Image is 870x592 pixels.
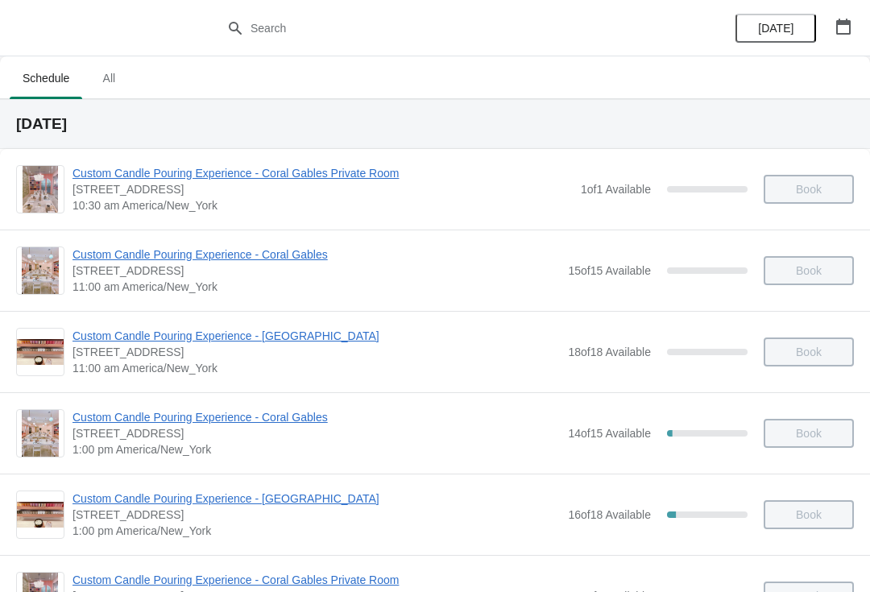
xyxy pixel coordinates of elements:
span: [DATE] [758,22,793,35]
span: 14 of 15 Available [568,427,651,440]
span: 1:00 pm America/New_York [72,523,560,539]
span: 11:00 am America/New_York [72,279,560,295]
span: 1 of 1 Available [581,183,651,196]
span: [STREET_ADDRESS] [72,181,573,197]
span: 18 of 18 Available [568,346,651,358]
span: [STREET_ADDRESS] [72,425,560,441]
span: 1:00 pm America/New_York [72,441,560,457]
span: All [89,64,129,93]
span: [STREET_ADDRESS] [72,344,560,360]
input: Search [250,14,652,43]
img: Custom Candle Pouring Experience - Coral Gables Private Room | 154 Giralda Avenue, Coral Gables, ... [23,166,58,213]
img: Custom Candle Pouring Experience - Coral Gables | 154 Giralda Avenue, Coral Gables, FL, USA | 11:... [22,247,60,294]
span: 11:00 am America/New_York [72,360,560,376]
img: Custom Candle Pouring Experience - Fort Lauderdale | 914 East Las Olas Boulevard, Fort Lauderdale... [17,339,64,366]
span: [STREET_ADDRESS] [72,507,560,523]
img: Custom Candle Pouring Experience - Coral Gables | 154 Giralda Avenue, Coral Gables, FL, USA | 1:0... [22,410,60,457]
span: Custom Candle Pouring Experience - Coral Gables Private Room [72,165,573,181]
img: Custom Candle Pouring Experience - Fort Lauderdale | 914 East Las Olas Boulevard, Fort Lauderdale... [17,502,64,528]
span: 10:30 am America/New_York [72,197,573,213]
h2: [DATE] [16,116,854,132]
span: Custom Candle Pouring Experience - Coral Gables [72,409,560,425]
button: [DATE] [735,14,816,43]
span: 15 of 15 Available [568,264,651,277]
span: Custom Candle Pouring Experience - Coral Gables [72,246,560,263]
span: Custom Candle Pouring Experience - [GEOGRAPHIC_DATA] [72,328,560,344]
span: Custom Candle Pouring Experience - Coral Gables Private Room [72,572,573,588]
span: [STREET_ADDRESS] [72,263,560,279]
span: Custom Candle Pouring Experience - [GEOGRAPHIC_DATA] [72,491,560,507]
span: 16 of 18 Available [568,508,651,521]
span: Schedule [10,64,82,93]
